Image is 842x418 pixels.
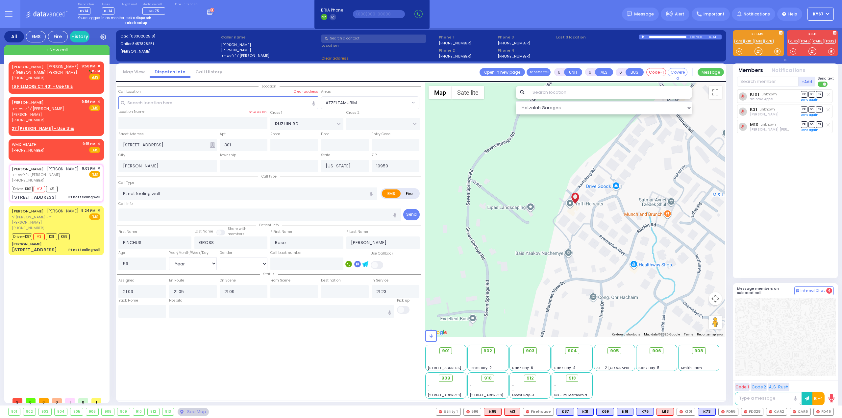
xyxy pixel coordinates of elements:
[12,70,79,75] span: ר' [PERSON_NAME]' [PERSON_NAME]
[371,251,393,256] label: Use Callback
[321,43,436,48] label: Location
[91,75,98,80] u: EMS
[755,39,764,44] a: M13
[194,229,213,234] label: Last Name
[12,225,44,231] span: [PHONE_NUMBER]
[260,272,278,277] span: Status
[470,365,492,370] span: Forest Bay-2
[681,356,683,360] span: -
[46,234,57,240] span: K31
[498,54,530,59] label: [PHONE_NUMBER]
[656,408,674,416] div: ALS
[118,96,318,109] input: Search location here
[46,47,68,53] span: + New call
[321,89,331,94] label: Areas
[118,89,141,94] label: Call Location
[480,68,525,76] a: Open in new page
[569,190,581,209] div: PINCHUS GROSS
[596,408,614,416] div: BLS
[258,174,280,179] span: Call type
[428,356,430,360] span: -
[78,398,88,403] span: 0
[638,365,659,370] span: Sanz Bay-5
[270,250,302,256] label: Call back number
[452,86,484,99] button: Show satellite imagery
[681,365,702,370] span: Smith Farm
[372,278,388,283] label: In Service
[129,34,155,39] span: [0830202518]
[439,40,471,45] label: [PHONE_NUMBER]
[118,278,135,283] label: Assigned
[220,132,226,137] label: Apt
[12,100,44,105] a: [PERSON_NAME]
[39,408,51,415] div: 903
[816,121,823,128] span: TR
[321,153,330,158] label: State
[750,122,758,127] a: M13
[97,99,100,105] span: ✕
[750,97,773,102] span: Shlomo Appel
[294,89,318,94] label: Clear address
[321,35,426,43] input: Search a contact
[70,408,83,415] div: 905
[801,106,807,112] span: DR
[638,356,640,360] span: -
[118,201,133,207] label: Call Info
[427,328,449,337] img: Google
[596,356,598,360] span: -
[89,171,100,178] span: EMS
[58,234,70,240] span: K68
[813,11,824,17] span: KY67
[12,166,44,172] a: [PERSON_NAME]
[149,8,159,13] span: MF75
[142,3,167,7] label: Medic on call
[118,69,150,75] a: Map View
[554,365,576,370] span: Sanz Bay-4
[787,33,838,37] label: KJFD
[12,398,22,403] span: 3
[527,375,534,381] span: 912
[769,410,772,413] img: red-radio-icon.svg
[102,408,114,415] div: 908
[484,375,492,381] span: 910
[12,112,79,117] span: [PERSON_NAME]
[709,35,722,39] div: K-14
[768,383,789,391] button: ALS-Rush
[801,128,818,132] a: Send again
[118,180,134,185] label: Call Type
[382,189,401,198] label: EMS
[321,97,410,109] span: ATZEI TAMURIM
[439,54,471,59] label: [PHONE_NUMBER]
[738,67,763,74] button: Members
[617,408,633,416] div: BLS
[12,106,64,111] span: ר' ליפא - ר' [PERSON_NAME]
[220,250,232,256] label: Gender
[4,31,24,42] div: All
[321,278,341,283] label: Destination
[228,232,244,236] span: members
[744,410,747,413] img: red-radio-icon.svg
[220,153,236,158] label: Township
[12,64,44,69] a: [PERSON_NAME]
[221,35,319,40] label: Caller name
[26,10,70,18] img: Logo
[372,153,377,158] label: ZIP
[512,365,533,370] span: Sanz Bay-6
[97,141,100,147] span: ✕
[610,348,619,354] span: 905
[788,39,799,44] a: KJFD
[12,172,79,178] span: ר' ליפא - ר' [PERSON_NAME]
[818,81,828,87] label: Turn off text
[808,91,815,97] span: SO
[34,186,45,192] span: M13
[680,410,683,413] img: red-radio-icon.svg
[698,408,716,416] div: BLS
[228,226,246,231] small: Share with
[808,121,815,128] span: SO
[470,360,472,365] span: -
[772,67,805,74] button: Notifications
[498,40,530,45] label: [PHONE_NUMBER]
[675,11,684,17] span: Alert
[82,64,95,69] span: 9:58 PM
[9,408,20,415] div: 901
